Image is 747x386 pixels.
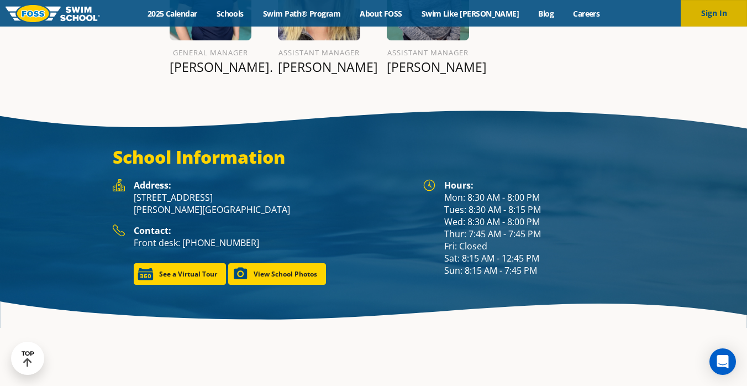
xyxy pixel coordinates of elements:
a: About FOSS [350,8,412,19]
img: Foss Location Address [113,179,125,191]
a: See a Virtual Tour [134,263,226,285]
div: Open Intercom Messenger [709,348,736,375]
img: Foss Location Hours [423,179,435,191]
p: [STREET_ADDRESS] [PERSON_NAME][GEOGRAPHIC_DATA] [134,191,412,216]
a: Careers [564,8,609,19]
a: Blog [529,8,564,19]
h3: School Information [113,146,634,168]
strong: Contact: [134,225,171,237]
p: Front desk: [PHONE_NUMBER] [134,237,412,249]
img: FOSS Swim School Logo [6,5,100,22]
div: Mon: 8:30 AM - 8:00 PM Tues: 8:30 AM - 8:15 PM Wed: 8:30 AM - 8:00 PM Thur: 7:45 AM - 7:45 PM Fri... [444,179,634,277]
strong: Address: [134,179,171,191]
img: Foss Location Contact [113,225,125,237]
a: View School Photos [228,263,326,285]
h6: General Manager [170,46,252,59]
p: [PERSON_NAME] [278,59,360,75]
h6: Assistant Manager [387,46,469,59]
p: [PERSON_NAME]. [170,59,252,75]
a: Swim Path® Program [253,8,350,19]
a: Swim Like [PERSON_NAME] [412,8,529,19]
a: Schools [207,8,253,19]
p: [PERSON_NAME] [387,59,469,75]
h6: Assistant Manager [278,46,360,59]
div: TOP [22,350,34,367]
strong: Hours: [444,179,474,191]
a: 2025 Calendar [138,8,207,19]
